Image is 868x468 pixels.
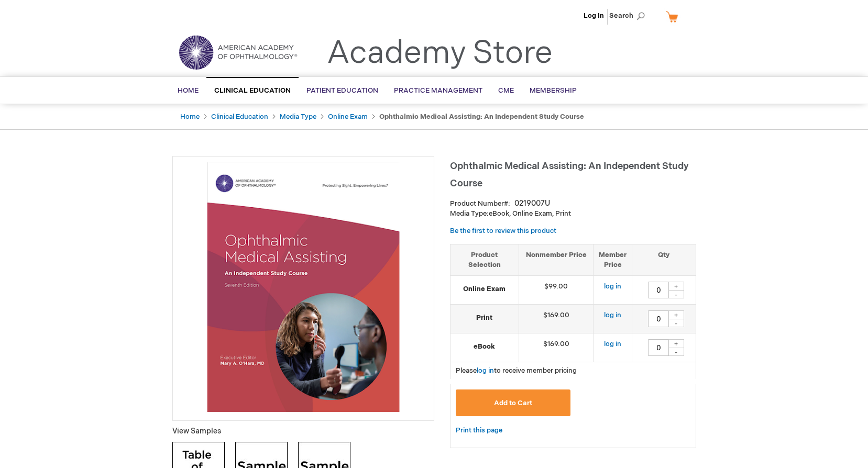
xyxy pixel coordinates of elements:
[456,284,513,294] strong: Online Exam
[498,86,514,95] span: CME
[327,35,553,72] a: Academy Store
[450,199,510,208] strong: Product Number
[494,399,532,407] span: Add to Cart
[648,310,669,327] input: Qty
[668,348,684,356] div: -
[519,333,594,362] td: $169.00
[668,290,684,298] div: -
[632,244,696,275] th: Qty
[584,12,604,20] a: Log In
[514,198,550,209] div: 0219007U
[456,342,513,352] strong: eBook
[456,313,513,323] strong: Print
[328,113,368,121] a: Online Exam
[668,282,684,291] div: +
[648,282,669,298] input: Qty
[594,244,632,275] th: Member Price
[668,310,684,319] div: +
[668,339,684,348] div: +
[477,366,494,375] a: log in
[172,426,434,437] p: View Samples
[211,113,268,121] a: Clinical Education
[456,424,502,437] a: Print this page
[604,340,621,348] a: log in
[450,209,696,219] p: eBook, Online Exam, Print
[519,276,594,305] td: $99.00
[214,86,291,95] span: Clinical Education
[519,305,594,333] td: $169.00
[379,113,584,121] strong: Ophthalmic Medical Assisting: An Independent Study Course
[609,5,649,26] span: Search
[450,227,556,235] a: Be the first to review this product
[604,311,621,319] a: log in
[519,244,594,275] th: Nonmember Price
[178,162,428,412] img: Ophthalmic Medical Assisting: An Independent Study Course
[450,161,689,189] span: Ophthalmic Medical Assisting: An Independent Study Course
[456,366,577,375] span: Please to receive member pricing
[180,113,200,121] a: Home
[178,86,199,95] span: Home
[394,86,482,95] span: Practice Management
[530,86,577,95] span: Membership
[648,339,669,356] input: Qty
[451,244,519,275] th: Product Selection
[604,282,621,291] a: log in
[280,113,316,121] a: Media Type
[450,209,489,218] strong: Media Type:
[456,389,571,416] button: Add to Cart
[306,86,378,95] span: Patient Education
[668,319,684,327] div: -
